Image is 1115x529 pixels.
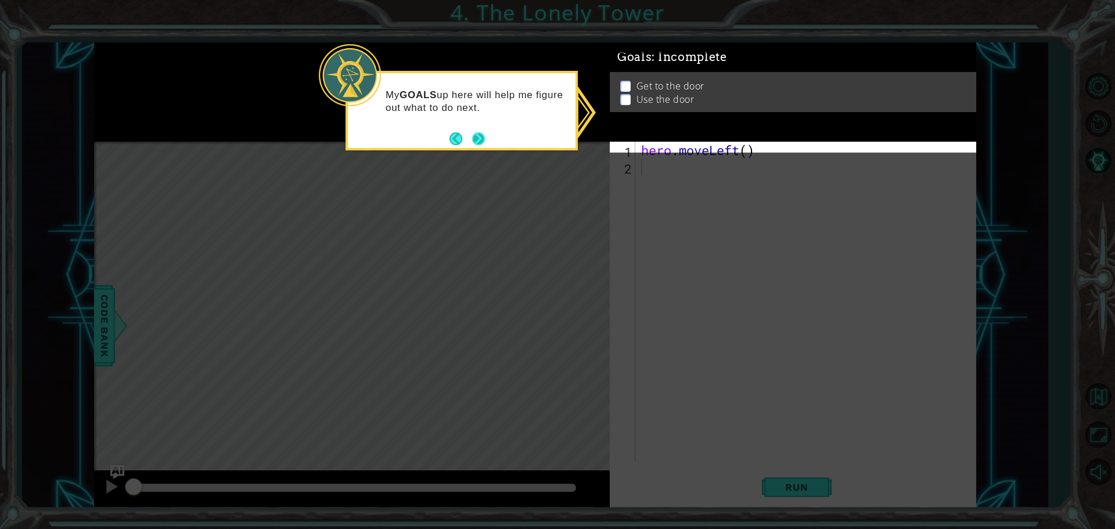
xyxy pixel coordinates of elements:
button: Back [449,132,472,145]
p: My up here will help me figure out what to do next. [386,89,567,114]
span: Goals [617,50,727,64]
p: Use the door [636,93,695,106]
strong: GOALS [400,89,437,100]
p: Get to the door [636,80,704,92]
span: : Incomplete [652,50,726,64]
button: Next [472,132,485,145]
div: 1 [612,143,635,160]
